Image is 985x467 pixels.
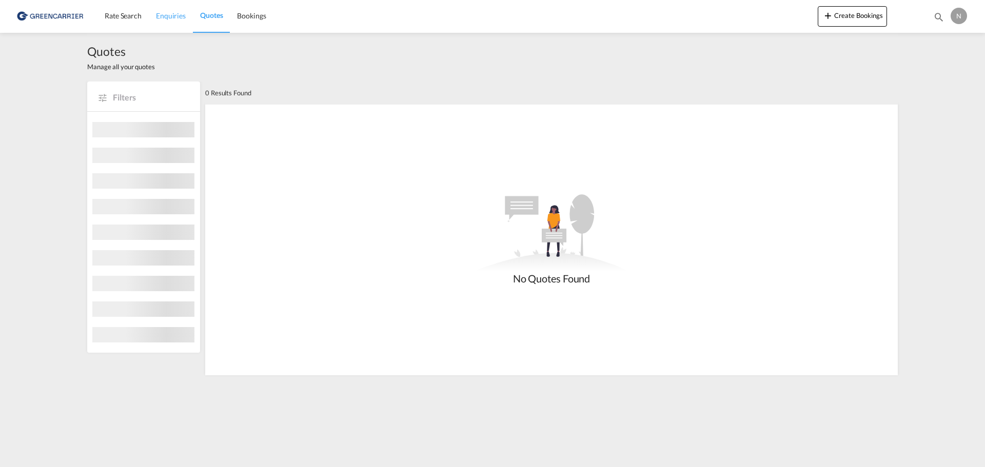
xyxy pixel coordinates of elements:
[15,5,85,28] img: 609dfd708afe11efa14177256b0082fb.png
[200,11,223,19] span: Quotes
[933,11,944,23] md-icon: icon-magnify
[818,6,887,27] button: icon-plus 400-fgCreate Bookings
[933,11,944,27] div: icon-magnify
[205,82,251,104] div: 0 Results Found
[237,11,266,20] span: Bookings
[951,8,967,24] div: N
[87,43,155,59] span: Quotes
[822,9,834,22] md-icon: icon-plus 400-fg
[87,62,155,71] span: Manage all your quotes
[475,194,628,271] md-icon: assets/icons/custom/empty_quotes.svg
[105,11,142,20] span: Rate Search
[475,271,628,286] div: No Quotes Found
[113,92,190,103] span: Filters
[156,11,186,20] span: Enquiries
